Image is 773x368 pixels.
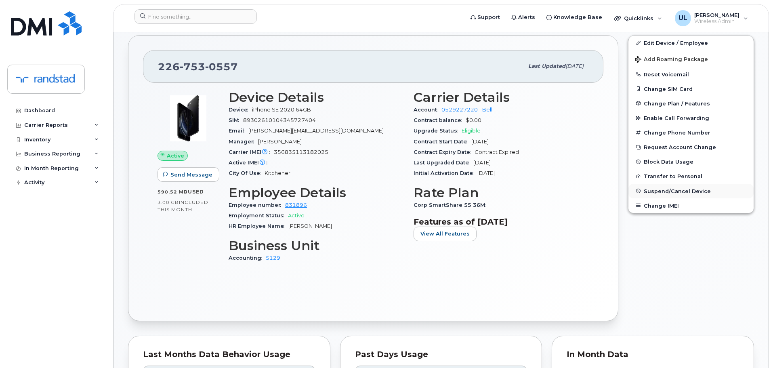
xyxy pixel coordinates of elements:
span: Active [288,212,305,219]
button: Block Data Usage [628,154,754,169]
h3: Features as of [DATE] [414,217,589,227]
span: Email [229,128,248,134]
span: Contract Expired [475,149,519,155]
span: Manager [229,139,258,145]
button: Transfer to Personal [628,169,754,183]
a: Alerts [506,9,541,25]
div: In Month Data [567,351,739,359]
span: Kitchener [265,170,290,176]
span: Suspend/Cancel Device [644,188,711,194]
span: Accounting [229,255,266,261]
span: 753 [180,61,205,73]
span: Corp SmartShare 55 36M [414,202,489,208]
button: View All Features [414,227,477,241]
div: Last Months Data Behavior Usage [143,351,315,359]
div: Quicklinks [609,10,668,26]
span: [DATE] [473,160,491,166]
span: [PERSON_NAME] [694,12,739,18]
span: Add Roaming Package [635,56,708,64]
span: Enable Call Forwarding [644,115,709,121]
a: 831896 [285,202,307,208]
span: Carrier IMEI [229,149,274,155]
span: SIM [229,117,243,123]
span: [PERSON_NAME] [288,223,332,229]
span: Initial Activation Date [414,170,477,176]
h3: Carrier Details [414,90,589,105]
span: Upgrade Status [414,128,462,134]
button: Add Roaming Package [628,50,754,67]
div: Past Days Usage [355,351,527,359]
span: Support [477,13,500,21]
button: Change Phone Number [628,125,754,140]
span: Device [229,107,252,113]
span: 3.00 GB [158,200,179,205]
span: Knowledge Base [553,13,602,21]
span: [DATE] [477,170,495,176]
span: — [271,160,277,166]
span: [DATE] [565,63,584,69]
a: Knowledge Base [541,9,608,25]
a: 5129 [266,255,280,261]
span: Contract Start Date [414,139,471,145]
span: iPhone SE 2020 64GB [252,107,311,113]
span: 356835113182025 [274,149,328,155]
span: used [188,189,204,195]
h3: Rate Plan [414,185,589,200]
a: Support [465,9,506,25]
button: Request Account Change [628,140,754,154]
button: Change Plan / Features [628,96,754,111]
span: [DATE] [471,139,489,145]
span: 89302610104345727404 [243,117,316,123]
span: Quicklinks [624,15,653,21]
span: 590.52 MB [158,189,188,195]
span: City Of Use [229,170,265,176]
span: included this month [158,199,208,212]
span: Employment Status [229,212,288,219]
span: View All Features [420,230,470,238]
span: Active [167,152,184,160]
button: Enable Call Forwarding [628,111,754,125]
span: UL [678,13,687,23]
a: Edit Device / Employee [628,36,754,50]
span: $0.00 [466,117,481,123]
span: Send Message [170,171,212,179]
span: Change Plan / Features [644,100,710,106]
input: Find something... [134,9,257,24]
span: 226 [158,61,238,73]
span: Contract Expiry Date [414,149,475,155]
span: Contract balance [414,117,466,123]
span: [PERSON_NAME][EMAIL_ADDRESS][DOMAIN_NAME] [248,128,384,134]
span: Last updated [528,63,565,69]
button: Change SIM Card [628,82,754,96]
button: Reset Voicemail [628,67,754,82]
h3: Device Details [229,90,404,105]
span: [PERSON_NAME] [258,139,302,145]
button: Suspend/Cancel Device [628,184,754,198]
span: Employee number [229,202,285,208]
button: Change IMEI [628,198,754,213]
span: Eligible [462,128,481,134]
span: Account [414,107,441,113]
span: 0557 [205,61,238,73]
button: Send Message [158,167,219,182]
span: Active IMEI [229,160,271,166]
span: HR Employee Name [229,223,288,229]
a: 0529227220 - Bell [441,107,492,113]
h3: Business Unit [229,238,404,253]
img: image20231002-3703462-2fle3a.jpeg [164,94,212,143]
div: Uraib Lakhani [669,10,754,26]
span: Last Upgraded Date [414,160,473,166]
span: Wireless Admin [694,18,739,25]
h3: Employee Details [229,185,404,200]
span: Alerts [518,13,535,21]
